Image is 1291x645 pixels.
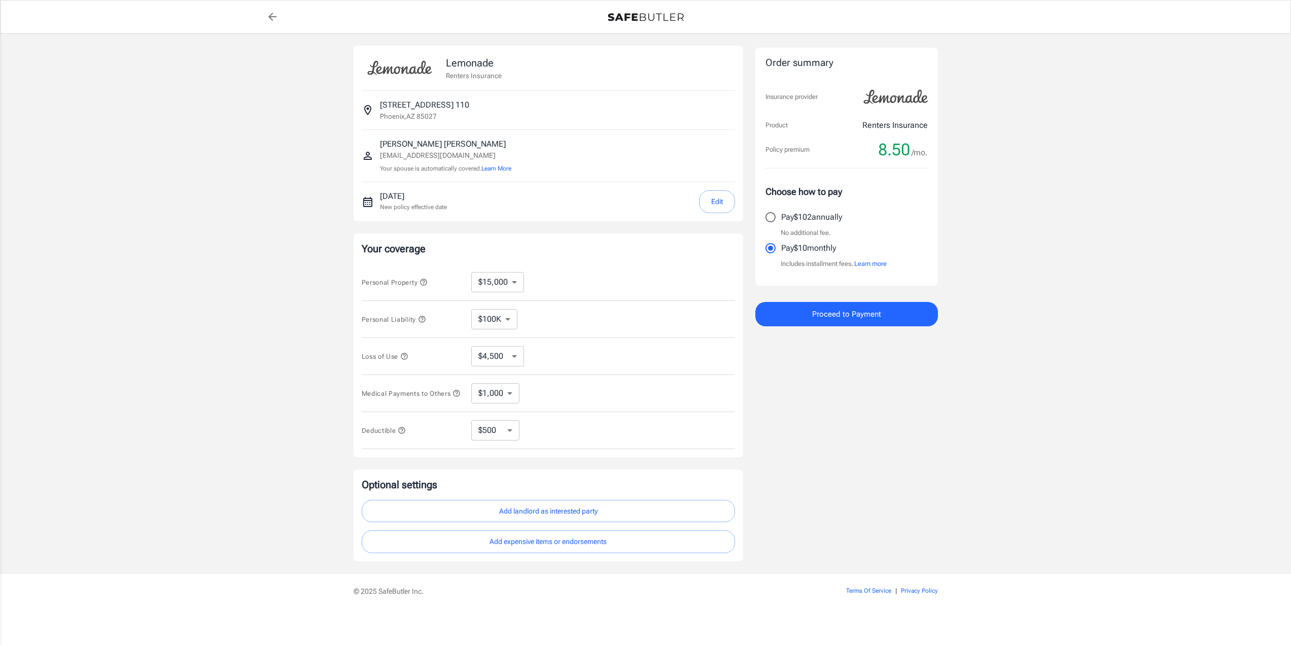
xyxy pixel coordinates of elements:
[380,111,437,121] p: Phoenix , AZ 85027
[858,83,934,111] img: Lemonade
[362,104,374,116] svg: Insured address
[765,92,818,102] p: Insurance provider
[362,196,374,208] svg: New policy start date
[362,387,461,399] button: Medical Payments to Others
[362,427,406,434] span: Deductible
[781,242,836,254] p: Pay $10 monthly
[354,586,789,596] p: © 2025 SafeButler Inc.
[362,478,735,492] p: Optional settings
[380,202,447,212] p: New policy effective date
[765,56,928,71] div: Order summary
[699,190,735,213] button: Edit
[362,530,735,553] button: Add expensive items or endorsements
[380,150,511,161] p: [EMAIL_ADDRESS][DOMAIN_NAME]
[862,119,928,131] p: Renters Insurance
[362,54,438,82] img: Lemonade
[380,190,447,202] p: [DATE]
[380,99,469,111] p: [STREET_ADDRESS] 110
[755,302,938,326] button: Proceed to Payment
[781,259,887,269] p: Includes installment fees.
[878,140,910,160] span: 8.50
[765,120,788,130] p: Product
[854,259,887,269] button: Learn more
[362,390,461,397] span: Medical Payments to Others
[362,150,374,162] svg: Insured person
[362,313,426,325] button: Personal Liability
[446,55,502,71] p: Lemonade
[781,211,842,223] p: Pay $102 annually
[262,7,283,27] a: back to quotes
[912,146,928,160] span: /mo.
[362,279,428,286] span: Personal Property
[765,145,810,155] p: Policy premium
[362,316,426,323] span: Personal Liability
[362,500,735,523] button: Add landlord as interested party
[362,350,408,362] button: Loss of Use
[362,353,408,360] span: Loss of Use
[846,587,891,594] a: Terms Of Service
[812,308,881,321] span: Proceed to Payment
[362,276,428,288] button: Personal Property
[362,242,735,256] p: Your coverage
[380,138,511,150] p: [PERSON_NAME] [PERSON_NAME]
[362,424,406,436] button: Deductible
[895,587,897,594] span: |
[481,164,511,173] button: Learn More
[608,13,684,21] img: Back to quotes
[765,185,928,198] p: Choose how to pay
[446,71,502,81] p: Renters Insurance
[901,587,938,594] a: Privacy Policy
[380,164,511,174] p: Your spouse is automatically covered.
[781,228,831,238] p: No additional fee.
